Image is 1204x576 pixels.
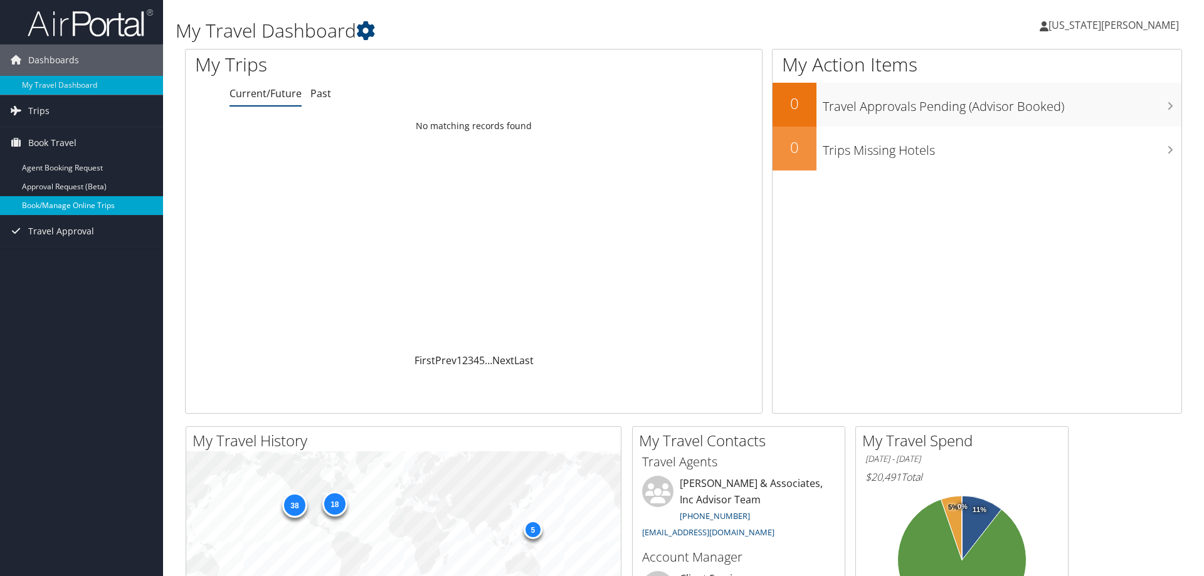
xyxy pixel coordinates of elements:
[193,430,621,451] h2: My Travel History
[514,353,534,367] a: Last
[282,493,307,518] div: 38
[28,8,153,38] img: airportal-logo.png
[823,135,1181,159] h3: Trips Missing Hotels
[636,476,842,543] li: [PERSON_NAME] & Associates, Inc Advisor Team
[642,526,774,538] a: [EMAIL_ADDRESS][DOMAIN_NAME]
[973,506,986,513] tspan: 11%
[176,18,853,44] h1: My Travel Dashboard
[1040,6,1191,44] a: [US_STATE][PERSON_NAME]
[1048,18,1179,32] span: [US_STATE][PERSON_NAME]
[195,51,512,78] h1: My Trips
[28,216,94,247] span: Travel Approval
[479,353,485,367] a: 5
[415,353,435,367] a: First
[310,86,331,100] a: Past
[435,353,457,367] a: Prev
[862,430,1068,451] h2: My Travel Spend
[865,470,1059,484] h6: Total
[680,510,750,521] a: [PHONE_NUMBER]
[322,491,347,516] div: 18
[186,115,762,137] td: No matching records found
[523,520,542,538] div: 5
[642,453,835,471] h3: Travel Agents
[492,353,514,367] a: Next
[468,353,473,367] a: 3
[473,353,479,367] a: 4
[485,353,492,367] span: …
[823,92,1181,115] h3: Travel Approvals Pending (Advisor Booked)
[462,353,468,367] a: 2
[865,470,901,484] span: $20,491
[865,453,1059,465] h6: [DATE] - [DATE]
[28,45,79,76] span: Dashboards
[773,137,816,158] h2: 0
[773,93,816,114] h2: 0
[230,86,302,100] a: Current/Future
[773,83,1181,127] a: 0Travel Approvals Pending (Advisor Booked)
[773,51,1181,78] h1: My Action Items
[457,353,462,367] a: 1
[773,127,1181,170] a: 0Trips Missing Hotels
[639,430,845,451] h2: My Travel Contacts
[28,127,77,159] span: Book Travel
[642,548,835,566] h3: Account Manager
[958,503,968,510] tspan: 0%
[28,95,50,127] span: Trips
[948,503,958,511] tspan: 5%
